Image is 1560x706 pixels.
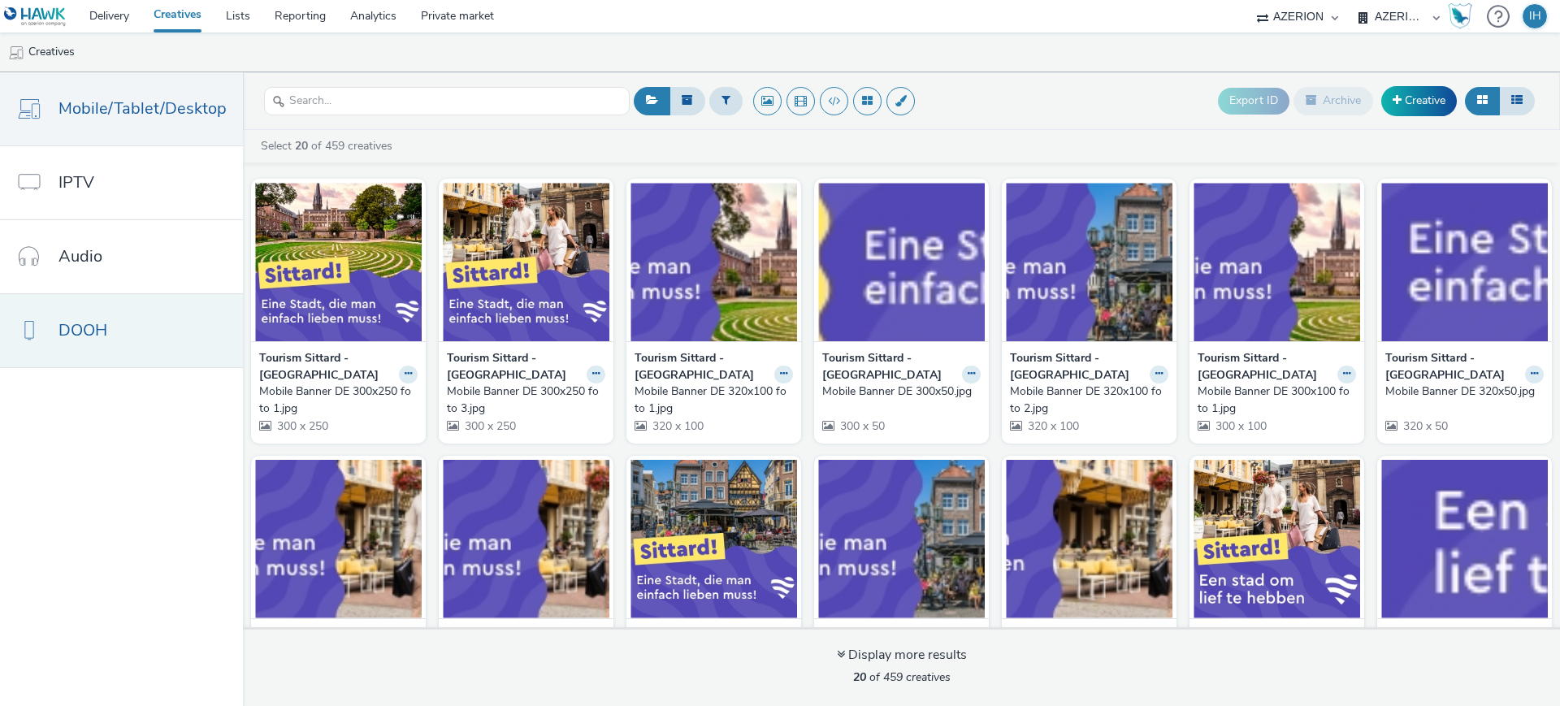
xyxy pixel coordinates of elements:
strong: 20 [295,138,308,154]
img: mobile [8,45,24,61]
span: Audio [58,245,102,268]
img: Mobile Banner DE 320x100 foto 1.jpg visual [630,183,797,341]
img: Mobile Banner DE 320x100 foto 3.jpg visual [255,460,422,618]
div: Mobile Banner DE 300x250 foto 1.jpg [259,383,411,417]
strong: Tourism Sittard - [GEOGRAPHIC_DATA] [447,350,583,383]
span: 300 x 100 [1214,418,1267,434]
span: Mobile/Tablet/Desktop [58,97,227,120]
div: Mobile Banner DE 320x100 foto 2.jpg [1010,383,1162,417]
button: Table [1499,87,1535,115]
div: Mobile Banner DE 300x250 foto 3.jpg [447,383,599,417]
a: Hawk Academy [1448,3,1479,29]
span: 300 x 50 [838,418,885,434]
img: Deal 6405: NL_Direct_Visit Sittard_Branding_banner 300x250 foto 3.jpg visual [1194,460,1360,618]
a: Mobile Banner DE 300x50.jpg [822,383,981,400]
span: 300 x 250 [463,418,516,434]
div: Mobile Banner DE 300x100 foto 1.jpg [1198,383,1350,417]
img: Mobile Banner DE 300x50.jpg visual [818,183,985,341]
img: Mobile Banner DE 320x50.jpg visual [1381,183,1548,341]
img: Mobile Banner DE 300x100 foto 2.jpg visual [818,460,985,618]
img: Mobile Banner DE 300x100 foto 3.jpg visual [443,460,609,618]
a: Mobile Banner DE 300x250 foto 1.jpg [259,383,418,417]
div: IH [1529,4,1541,28]
span: IPTV [58,171,94,194]
img: undefined Logo [4,6,67,27]
span: DOOH [58,318,107,342]
a: Mobile Banner DE 320x100 foto 2.jpg [1010,383,1168,417]
img: Deal 6405: NL_Direct_Visit Sittard_Branding_banner 300x100 foto 3.jpg visual [1006,460,1172,618]
strong: Tourism Sittard - [GEOGRAPHIC_DATA] [1010,350,1146,383]
button: Archive [1293,87,1373,115]
button: Grid [1465,87,1500,115]
span: of 459 creatives [853,669,951,685]
a: Mobile Banner DE 320x100 foto 1.jpg [635,383,793,417]
a: Creative [1381,86,1457,115]
strong: Tourism Sittard - [GEOGRAPHIC_DATA] [259,350,395,383]
a: Mobile Banner DE 300x250 foto 3.jpg [447,383,605,417]
div: Mobile Banner DE 320x100 foto 1.jpg [635,383,786,417]
img: Mobile Banner DE 300x250 foto 1.jpg visual [255,183,422,341]
img: Deal 6405: NL_Direct_Visit Sittard_Branding_banner 320x50.jpg visual [1381,460,1548,618]
strong: Tourism Sittard - [GEOGRAPHIC_DATA] [1385,350,1521,383]
div: Mobile Banner DE 300x50.jpg [822,383,974,400]
img: Mobile Banner DE 300x250 foto 2.jpg visual [630,460,797,618]
strong: Tourism Sittard - [GEOGRAPHIC_DATA] [822,350,958,383]
a: Mobile Banner DE 300x100 foto 1.jpg [1198,383,1356,417]
strong: Tourism Sittard - [GEOGRAPHIC_DATA] [1198,350,1333,383]
button: Export ID [1218,88,1289,114]
img: Hawk Academy [1448,3,1472,29]
span: 320 x 100 [651,418,704,434]
img: Mobile Banner DE 300x100 foto 1.jpg visual [1194,183,1360,341]
div: Display more results [837,646,967,665]
strong: 20 [853,669,866,685]
span: 300 x 250 [275,418,328,434]
a: Mobile Banner DE 320x50.jpg [1385,383,1544,400]
a: Select of 459 creatives [259,138,399,154]
input: Search... [264,87,630,115]
span: 320 x 50 [1402,418,1448,434]
img: Mobile Banner DE 300x250 foto 3.jpg visual [443,183,609,341]
div: Mobile Banner DE 320x50.jpg [1385,383,1537,400]
strong: Tourism Sittard - [GEOGRAPHIC_DATA] [635,350,770,383]
img: Mobile Banner DE 320x100 foto 2.jpg visual [1006,183,1172,341]
span: 320 x 100 [1026,418,1079,434]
